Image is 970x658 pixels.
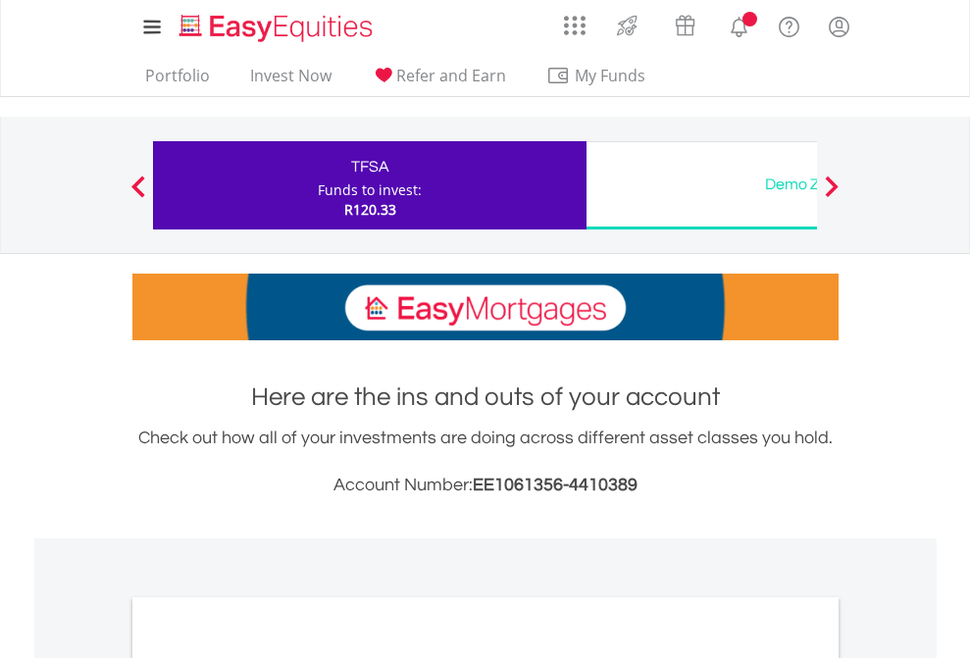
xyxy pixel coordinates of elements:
a: Notifications [714,5,764,44]
img: EasyEquities_Logo.png [176,12,381,44]
span: EE1061356-4410389 [473,476,638,494]
a: Refer and Earn [364,66,514,96]
div: Funds to invest: [318,180,422,200]
h3: Account Number: [132,472,839,499]
span: R120.33 [344,200,396,219]
a: Home page [172,5,381,44]
img: vouchers-v2.svg [669,10,701,41]
img: thrive-v2.svg [611,10,643,41]
a: AppsGrid [551,5,598,36]
a: Invest Now [242,66,339,96]
img: EasyMortage Promotion Banner [132,274,839,340]
button: Next [812,185,851,205]
img: grid-menu-icon.svg [564,15,586,36]
button: Previous [119,185,158,205]
div: TFSA [165,153,575,180]
a: Vouchers [656,5,714,41]
a: Portfolio [137,66,218,96]
span: Refer and Earn [396,65,506,86]
a: My Profile [814,5,864,48]
a: FAQ's and Support [764,5,814,44]
div: Check out how all of your investments are doing across different asset classes you hold. [132,425,839,499]
h1: Here are the ins and outs of your account [132,380,839,415]
span: My Funds [546,63,675,88]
